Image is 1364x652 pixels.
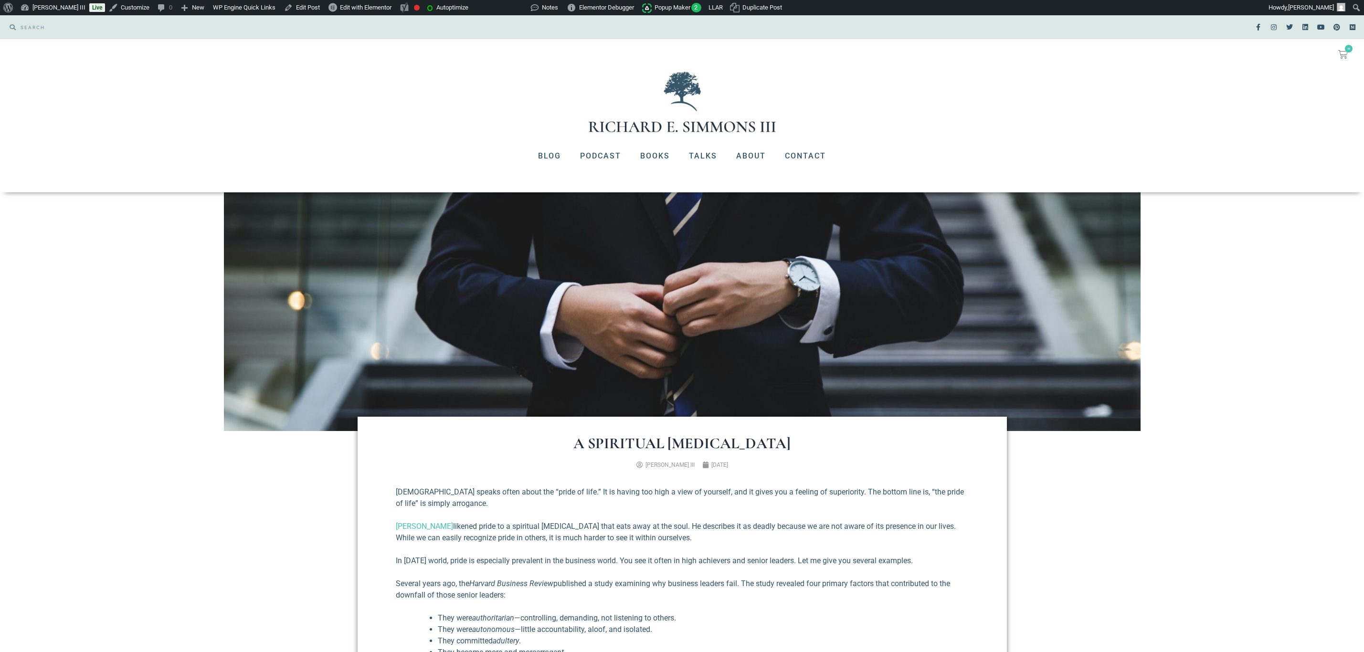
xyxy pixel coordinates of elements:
span: [PERSON_NAME] III [645,462,695,468]
a: Talks [679,144,727,168]
em: autonomous [472,625,515,634]
li: They were —little accountability, aloof, and isolated. [438,624,969,635]
p: [DEMOGRAPHIC_DATA] speaks often about the “pride of life.” It is having too high a view of yourse... [396,486,969,509]
a: [DATE] [702,461,728,469]
time: [DATE] [711,462,728,468]
span: 0 [1345,45,1353,53]
div: Focus keyphrase not set [414,5,420,11]
em: Harvard Business Review [469,579,553,588]
a: Books [631,144,679,168]
img: Views over 48 hours. Click for more Jetpack Stats. [477,2,530,13]
span: Edit with Elementor [340,4,391,11]
a: Live [89,3,105,12]
a: 0 [1327,44,1359,65]
li: They were —controlling, demanding, not listening to others. [438,612,969,624]
p: Several years ago, the published a study examining why business leaders fail. The study revealed ... [396,578,969,601]
p: likened pride to a spiritual [MEDICAL_DATA] that eats away at the soul. He describes it as deadly... [396,521,969,544]
img: hunters-race-MYbhN8KaaEc-unsplash [224,192,1141,431]
h1: A Spiritual [MEDICAL_DATA] [396,436,969,451]
a: [PERSON_NAME] [396,522,453,531]
p: In [DATE] world, pride is especially prevalent in the business world. You see it often in high ac... [396,555,969,567]
a: Podcast [571,144,631,168]
span: 2 [691,3,701,12]
em: authoritarian [472,613,514,622]
a: Contact [775,144,835,168]
a: About [727,144,775,168]
span: [PERSON_NAME] [1288,4,1334,11]
a: Blog [529,144,571,168]
li: They committed . [438,635,969,647]
input: SEARCH [16,20,677,34]
em: adultery [493,636,519,645]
